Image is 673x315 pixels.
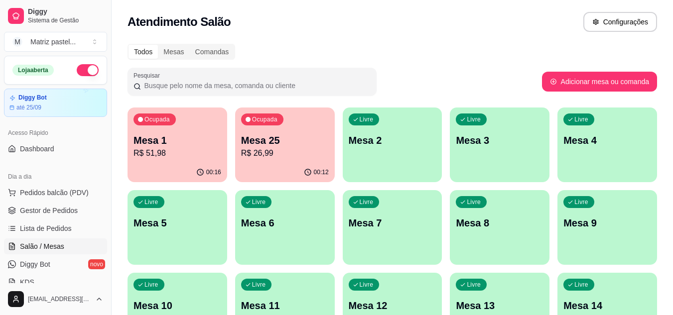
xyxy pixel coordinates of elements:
[467,198,481,206] p: Livre
[20,277,34,287] span: KDS
[128,107,227,182] button: OcupadaMesa 1R$ 51,9800:16
[206,168,221,176] p: 00:16
[4,185,107,201] button: Pedidos balcão (PDV)
[252,198,266,206] p: Livre
[557,107,657,182] button: LivreMesa 4
[128,190,227,265] button: LivreMesa 5
[20,188,89,198] span: Pedidos balcão (PDV)
[360,115,374,123] p: Livre
[128,14,231,30] h2: Atendimento Salão
[583,12,657,32] button: Configurações
[467,115,481,123] p: Livre
[574,115,588,123] p: Livre
[141,81,371,91] input: Pesquisar
[20,259,50,269] span: Diggy Bot
[456,299,543,313] p: Mesa 13
[134,71,163,80] label: Pesquisar
[134,133,221,147] p: Mesa 1
[349,133,436,147] p: Mesa 2
[28,295,91,303] span: [EMAIL_ADDRESS][DOMAIN_NAME]
[30,37,76,47] div: Matriz pastel ...
[16,104,41,111] article: até 25/09
[574,281,588,289] p: Livre
[4,256,107,272] a: Diggy Botnovo
[4,89,107,117] a: Diggy Botaté 25/09
[4,4,107,28] a: DiggySistema de Gestão
[144,115,170,123] p: Ocupada
[241,216,329,230] p: Mesa 6
[77,64,99,76] button: Alterar Status
[467,281,481,289] p: Livre
[360,198,374,206] p: Livre
[129,45,158,59] div: Todos
[28,16,103,24] span: Sistema de Gestão
[20,223,72,233] span: Lista de Pedidos
[20,206,78,215] span: Gestor de Pedidos
[542,72,657,92] button: Adicionar mesa ou comanda
[134,147,221,159] p: R$ 51,98
[4,238,107,254] a: Salão / Mesas
[241,299,329,313] p: Mesa 11
[4,125,107,141] div: Acesso Rápido
[4,274,107,290] a: KDS
[252,115,277,123] p: Ocupada
[4,169,107,185] div: Dia a dia
[574,198,588,206] p: Livre
[563,216,651,230] p: Mesa 9
[4,32,107,52] button: Select a team
[20,144,54,154] span: Dashboard
[343,107,442,182] button: LivreMesa 2
[144,281,158,289] p: Livre
[314,168,329,176] p: 00:12
[134,216,221,230] p: Mesa 5
[235,190,335,265] button: LivreMesa 6
[134,299,221,313] p: Mesa 10
[12,37,22,47] span: M
[450,107,549,182] button: LivreMesa 3
[4,220,107,236] a: Lista de Pedidos
[450,190,549,265] button: LivreMesa 8
[4,203,107,218] a: Gestor de Pedidos
[557,190,657,265] button: LivreMesa 9
[563,299,651,313] p: Mesa 14
[4,141,107,157] a: Dashboard
[563,133,651,147] p: Mesa 4
[456,133,543,147] p: Mesa 3
[18,94,47,102] article: Diggy Bot
[144,198,158,206] p: Livre
[349,216,436,230] p: Mesa 7
[4,287,107,311] button: [EMAIL_ADDRESS][DOMAIN_NAME]
[360,281,374,289] p: Livre
[241,133,329,147] p: Mesa 25
[241,147,329,159] p: R$ 26,99
[235,107,335,182] button: OcupadaMesa 25R$ 26,9900:12
[343,190,442,265] button: LivreMesa 7
[20,241,64,251] span: Salão / Mesas
[190,45,235,59] div: Comandas
[349,299,436,313] p: Mesa 12
[158,45,189,59] div: Mesas
[252,281,266,289] p: Livre
[456,216,543,230] p: Mesa 8
[28,7,103,16] span: Diggy
[12,65,54,76] div: Loja aberta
